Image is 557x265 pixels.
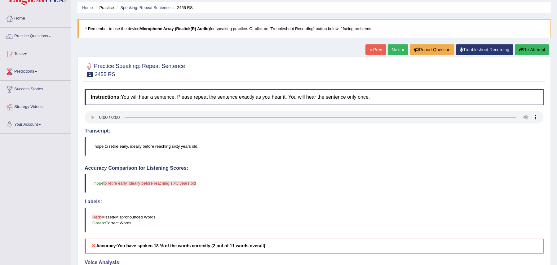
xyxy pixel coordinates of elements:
h5: Accuracy: [85,239,544,253]
b: You have spoken 18 % of the words correctly (2 out of 11 words overall) [117,243,265,248]
a: Speaking: Repeat Sentence [120,5,170,10]
span: 1 [87,72,93,77]
h2: Practice Speaking: Repeat Sentence [85,62,185,77]
a: Strategy Videos [0,98,71,114]
b: Green: [92,221,105,225]
a: Troubleshoot Recording [456,44,513,55]
h4: Labels: [85,199,544,204]
small: 2455 RS [95,71,115,77]
h4: Accuracy Comparison for Listening Scores: [85,165,544,171]
b: Instructions: [91,94,121,100]
button: Re-Attempt [515,44,549,55]
blockquote: I hope to retire early, ideally before reaching sixty years old. [85,137,544,156]
a: Next » [388,44,408,55]
b: Red: [92,215,101,219]
a: Tests [0,45,71,61]
blockquote: Missed/Mispronounced Words Correct Words [85,208,544,232]
li: 2455 RS [172,5,193,11]
a: Success Stories [0,81,71,96]
li: Practice [94,5,114,11]
a: Predictions [0,63,71,79]
blockquote: * Remember to use the device for speaking practice. Or click on [Troubleshoot Recording] button b... [77,19,551,38]
span: i hope [92,181,103,186]
button: Report Question [410,44,454,55]
h4: Transcript: [85,128,544,134]
b: Microphone Array (Realtek(R) Audio) [139,26,210,31]
span: to retire early, ideally before reaching sixty years old [103,181,196,186]
a: Practice Questions [0,28,71,43]
a: Home [0,10,71,25]
a: « Prev [365,44,386,55]
a: Home [82,5,93,10]
a: Your Account [0,116,71,132]
h4: You will hear a sentence. Please repeat the sentence exactly as you hear it. You will hear the se... [85,89,544,105]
